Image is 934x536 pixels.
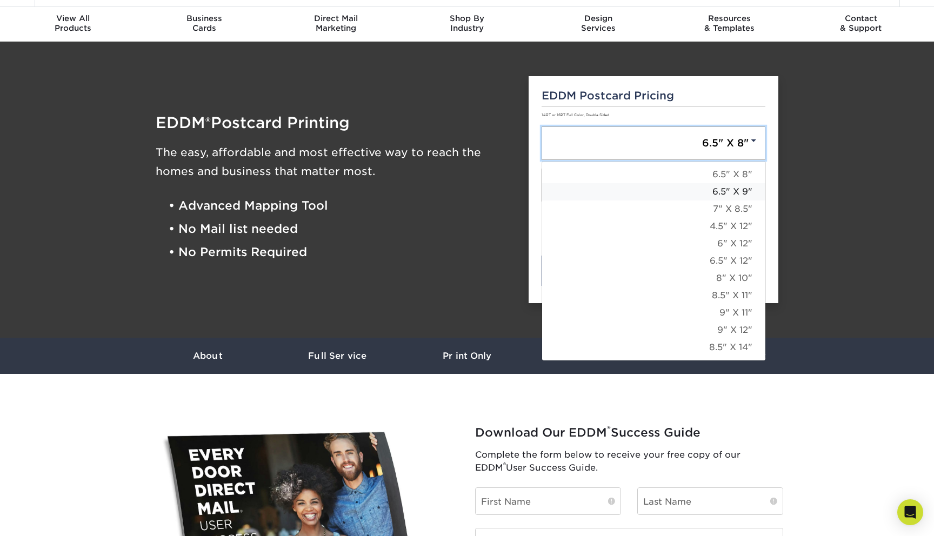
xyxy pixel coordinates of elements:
[402,14,533,23] span: Shop By
[139,7,270,42] a: BusinessCards
[664,14,795,23] span: Resources
[542,166,765,183] a: 6.5" X 8"
[795,14,926,33] div: & Support
[8,14,139,23] span: View All
[542,235,765,252] a: 6" X 12"
[402,7,533,42] a: Shop ByIndustry
[272,351,402,361] h3: Full Service
[542,183,765,200] a: 6.5" X 9"
[402,338,532,374] a: Print Only
[169,194,512,217] li: • Advanced Mapping Tool
[8,7,139,42] a: View AllProducts
[270,7,402,42] a: Direct MailMarketing
[272,338,402,374] a: Full Service
[143,338,272,374] a: About
[795,14,926,23] span: Contact
[156,143,512,181] h3: The easy, affordable and most effective way to reach the homes and business that matter most.
[475,426,783,440] h2: Download Our EDDM Success Guide
[542,218,765,235] a: 4.5" X 12"
[607,424,611,434] sup: ®
[542,126,766,160] a: 6.5" X 8"
[542,161,766,361] div: 6.5" X 8"
[542,113,609,117] small: 14PT or 16PT Full Color, Double Sided
[475,448,783,474] p: Complete the form below to receive your free copy of our EDDM User Success Guide.
[139,14,270,23] span: Business
[542,287,765,304] a: 8.5" X 11"
[795,7,926,42] a: Contact& Support
[270,14,402,23] span: Direct Mail
[532,14,664,23] span: Design
[270,14,402,33] div: Marketing
[532,338,662,374] a: Resources
[542,321,765,339] a: 9" X 12"
[143,351,272,361] h3: About
[542,270,765,287] a: 8" X 10"
[542,339,765,356] a: 8.5" X 14"
[503,461,506,469] sup: ®
[169,241,512,264] li: • No Permits Required
[542,304,765,321] a: 9" X 11"
[542,89,766,102] h5: EDDM Postcard Pricing
[139,14,270,33] div: Cards
[169,217,512,240] li: • No Mail list needed
[532,7,664,42] a: DesignServices
[532,351,662,361] h3: Resources
[542,252,765,270] a: 6.5" X 12"
[402,14,533,33] div: Industry
[402,351,532,361] h3: Print Only
[664,14,795,33] div: & Templates
[532,14,664,33] div: Services
[8,14,139,33] div: Products
[897,499,923,525] div: Open Intercom Messenger
[664,7,795,42] a: Resources& Templates
[542,200,765,218] a: 7" X 8.5"
[205,115,211,130] span: ®
[156,115,512,130] h1: EDDM Postcard Printing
